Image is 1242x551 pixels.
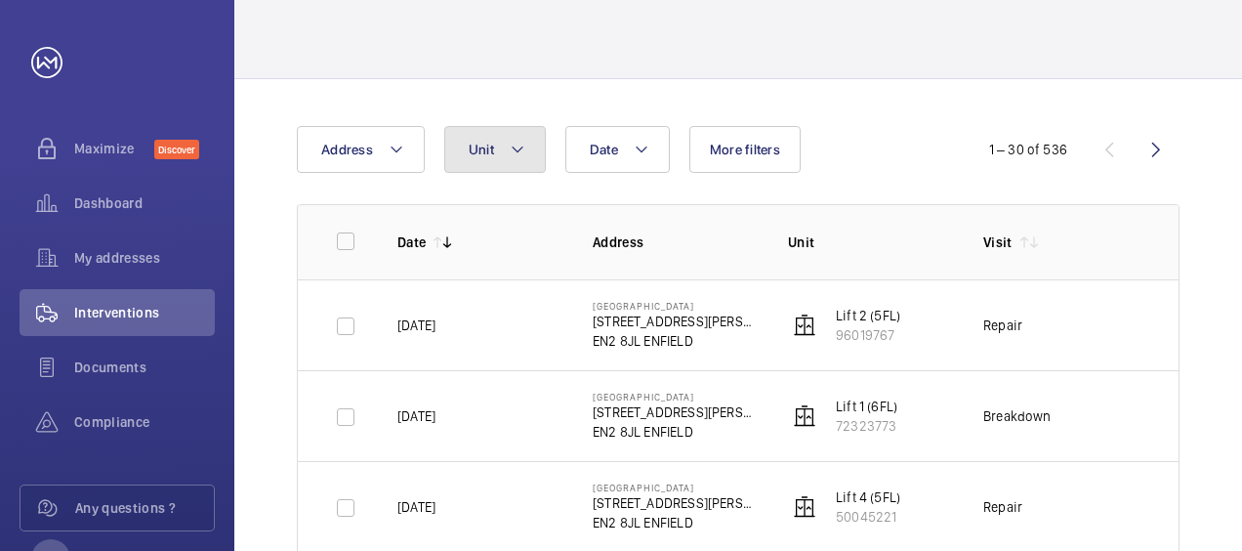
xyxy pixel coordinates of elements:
p: 96019767 [836,325,900,345]
p: [DATE] [397,497,435,517]
p: [GEOGRAPHIC_DATA] [593,391,757,403]
p: Address [593,233,757,252]
p: Lift 4 (5FL) [836,487,900,507]
img: elevator.svg [793,404,816,428]
span: Unit [469,142,494,157]
p: [STREET_ADDRESS][PERSON_NAME] [593,312,757,331]
img: elevator.svg [793,495,816,519]
span: Interventions [74,303,215,322]
span: Address [321,142,373,157]
p: Visit [983,233,1013,252]
span: Dashboard [74,193,215,213]
button: Unit [444,126,546,173]
p: Date [397,233,426,252]
p: 72323773 [836,416,897,436]
span: Any questions ? [75,498,214,518]
button: Date [565,126,670,173]
p: [DATE] [397,406,435,426]
span: Date [590,142,618,157]
p: [STREET_ADDRESS][PERSON_NAME] [593,493,757,513]
p: [STREET_ADDRESS][PERSON_NAME] [593,403,757,422]
span: Discover [154,140,199,159]
p: EN2 8JL ENFIELD [593,513,757,532]
p: [GEOGRAPHIC_DATA] [593,482,757,493]
p: EN2 8JL ENFIELD [593,331,757,351]
div: Repair [983,497,1022,517]
p: Unit [788,233,952,252]
p: Lift 2 (5FL) [836,306,900,325]
div: Repair [983,316,1022,335]
p: Lift 1 (6FL) [836,397,897,416]
span: Documents [74,358,215,377]
button: More filters [689,126,801,173]
img: elevator.svg [793,314,816,337]
span: More filters [710,142,780,157]
span: My addresses [74,248,215,268]
div: 1 – 30 of 536 [989,140,1067,159]
p: [DATE] [397,316,435,335]
button: Address [297,126,425,173]
span: Compliance [74,412,215,432]
span: Maximize [74,139,154,158]
p: EN2 8JL ENFIELD [593,422,757,442]
p: [GEOGRAPHIC_DATA] [593,300,757,312]
div: Breakdown [983,406,1052,426]
p: 50045221 [836,507,900,527]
